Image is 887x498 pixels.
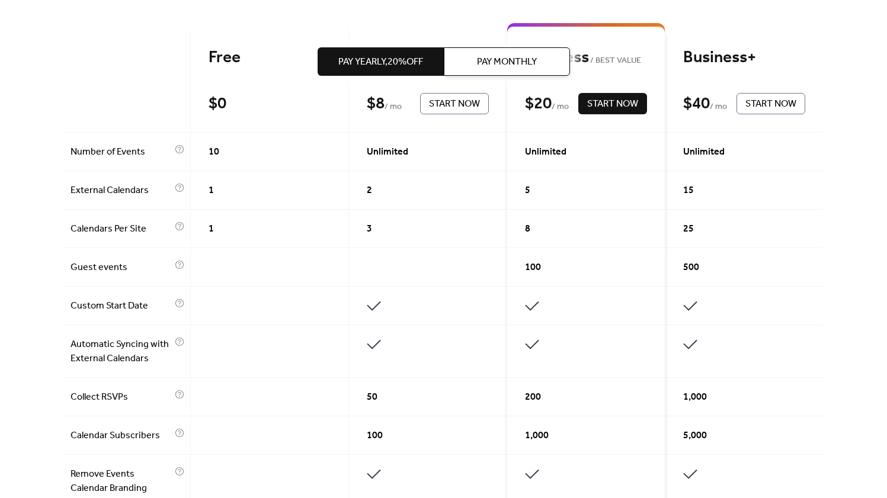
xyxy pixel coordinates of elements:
[71,338,172,366] span: Automatic Syncing with External Calendars
[71,390,172,404] span: Collect RSVPs
[444,47,570,76] button: Pay Monthly
[367,390,377,404] span: 50
[71,299,172,313] span: Custom Start Date
[71,429,172,443] span: Calendar Subscribers
[71,222,172,236] span: Calendars Per Site
[745,97,796,111] span: Start Now
[525,429,549,443] span: 1,000
[525,390,541,404] span: 200
[71,145,172,159] span: Number of Events
[683,145,725,159] span: Unlimited
[683,222,694,236] span: 25
[209,184,214,198] span: 1
[587,97,638,111] span: Start Now
[367,429,383,443] span: 100
[589,54,642,68] span: BEST VALUE
[367,184,372,198] span: 2
[71,184,172,198] span: External Calendars
[318,47,444,76] button: Pay Yearly,20%off
[683,429,707,443] span: 5,000
[209,47,331,68] div: Free
[683,184,694,198] span: 15
[71,261,172,275] span: Guest events
[477,55,537,69] span: Pay Monthly
[209,94,226,114] div: $ 0
[525,145,566,159] span: Unlimited
[367,145,408,159] span: Unlimited
[683,390,707,404] span: 1,000
[209,145,219,159] span: 10
[683,261,699,275] span: 500
[71,467,172,496] span: Remove Events Calendar Branding
[525,261,541,275] span: 100
[683,47,805,68] div: Business+
[710,100,727,114] span: / mo
[525,47,647,68] div: Business
[209,222,214,236] span: 1
[367,222,372,236] span: 3
[683,94,710,114] div: $ 40
[525,184,530,198] span: 5
[338,55,423,69] span: Pay Yearly, 20% off
[525,222,530,236] span: 8
[578,93,647,114] button: Start Now
[737,93,805,114] button: Start Now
